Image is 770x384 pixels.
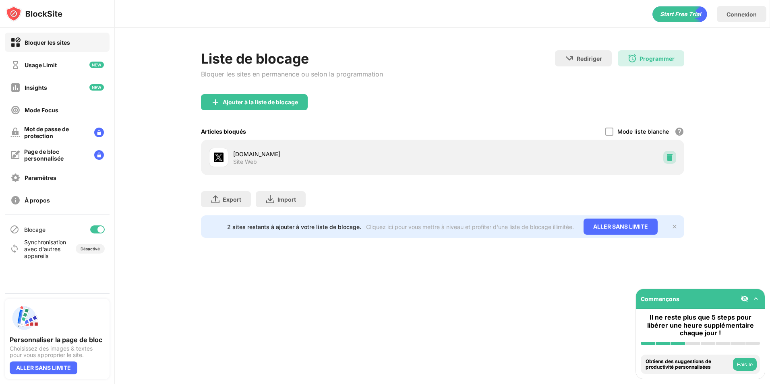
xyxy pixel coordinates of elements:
div: Usage Limit [25,62,57,68]
div: À propos [25,197,50,204]
img: customize-block-page-off.svg [10,150,20,160]
div: Programmer [640,55,675,62]
img: eye-not-visible.svg [741,295,749,303]
img: lock-menu.svg [94,150,104,160]
img: about-off.svg [10,195,21,205]
div: Commençons [641,295,679,302]
div: Site Web [233,158,257,165]
div: 2 sites restants à ajouter à votre liste de blocage. [227,223,361,230]
div: animation [652,6,707,22]
div: Ajouter à la liste de blocage [223,99,298,105]
div: ALLER SANS LIMITE [584,219,658,235]
img: time-usage-off.svg [10,60,21,70]
img: favicons [214,153,224,162]
img: sync-icon.svg [10,244,19,254]
img: omni-setup-toggle.svg [752,295,760,303]
img: push-custom-page.svg [10,303,39,332]
img: blocking-icon.svg [10,225,19,234]
div: Choisissez des images & textes pour vous approprier le site. [10,345,105,358]
div: Désactivé [81,246,100,251]
img: insights-off.svg [10,83,21,93]
img: password-protection-off.svg [10,128,20,137]
div: Insights [25,84,47,91]
div: Blocage [24,226,46,233]
div: Liste de blocage [201,50,383,67]
div: Il ne reste plus que 5 steps pour libérer une heure supplémentaire chaque jour ! [641,314,760,337]
div: ALLER SANS LIMITE [10,361,77,374]
img: logo-blocksite.svg [6,6,62,22]
div: Personnaliser la page de bloc [10,336,105,344]
img: lock-menu.svg [94,128,104,137]
div: Connexion [727,11,757,18]
div: Synchronisation avec d'autres appareils [24,239,66,259]
button: Fais-le [733,358,757,371]
div: Cliquez ici pour vous mettre à niveau et profiter d'une liste de blocage illimitée. [366,223,574,230]
div: Bloquer les sites [25,39,70,46]
div: Export [223,196,241,203]
img: settings-off.svg [10,173,21,183]
div: Paramêtres [25,174,56,181]
img: new-icon.svg [89,62,104,68]
div: Obtiens des suggestions de productivité personnalisées [646,359,731,370]
div: Page de bloc personnalisée [24,148,88,162]
div: Import [277,196,296,203]
div: Mot de passe de protection [24,126,88,139]
div: [DOMAIN_NAME] [233,150,443,158]
div: Mode Focus [25,107,58,114]
img: x-button.svg [671,223,678,230]
img: block-on.svg [10,37,21,47]
div: Bloquer les sites en permanence ou selon la programmation [201,70,383,78]
div: Mode liste blanche [617,128,669,135]
img: new-icon.svg [89,84,104,91]
div: Rediriger [577,55,602,62]
img: focus-off.svg [10,105,21,115]
div: Articles bloqués [201,128,246,135]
